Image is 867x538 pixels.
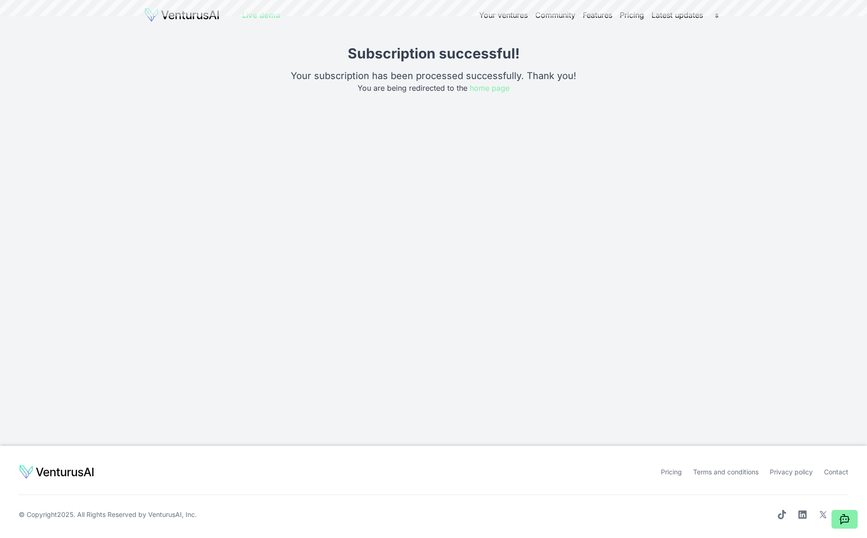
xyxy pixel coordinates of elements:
a: Privacy policy [770,468,813,476]
img: logo [19,465,94,480]
a: Contact [824,468,848,476]
h1: Subscription successful! [291,45,576,62]
a: Pricing [661,468,682,476]
span: © Copyright 2025 . All Rights Reserved by . [19,510,197,519]
p: Your subscription has been processed successfully. Thank you! [291,69,576,82]
a: home page [470,83,509,93]
a: VenturusAI, Inc [148,510,195,518]
button: s [710,8,724,22]
a: Terms and conditions [693,468,759,476]
span: You are being redirected to the [358,83,509,93]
